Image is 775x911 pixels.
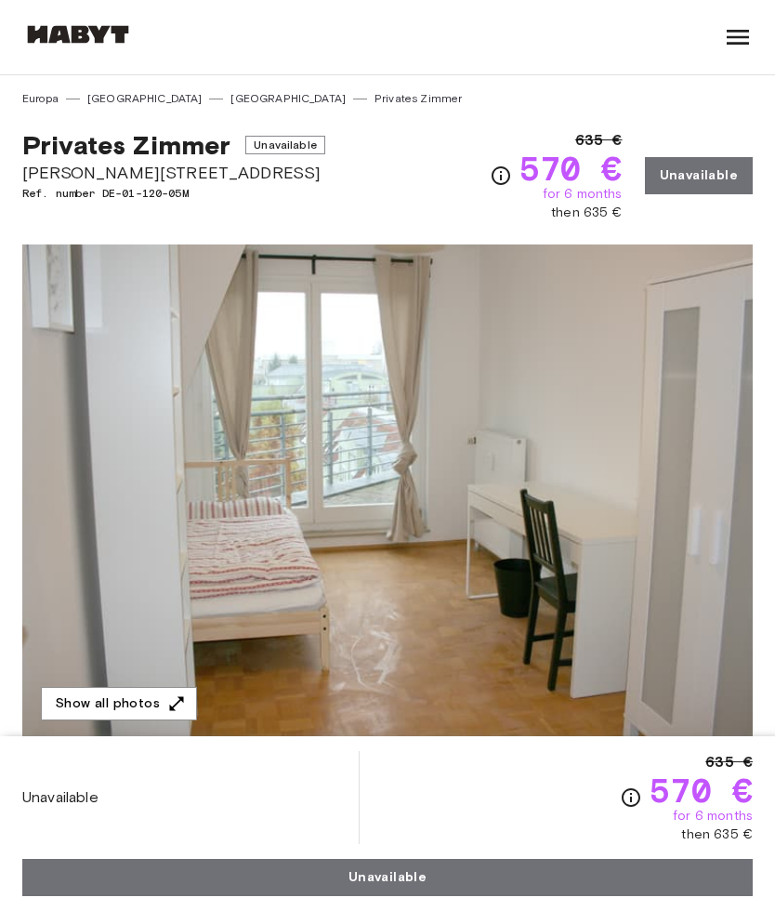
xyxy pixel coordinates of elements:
[673,807,753,825] span: for 6 months
[620,786,642,809] svg: Check cost overview for full price breakdown. Please note that discounts apply to new joiners onl...
[22,161,325,185] span: [PERSON_NAME][STREET_ADDRESS]
[87,90,203,107] a: [GEOGRAPHIC_DATA]
[41,687,197,721] button: Show all photos
[575,129,623,152] span: 635 €
[374,90,462,107] a: Privates Zimmer
[245,136,325,154] span: Unavailable
[681,825,753,844] span: then 635 €
[22,129,230,161] span: Privates Zimmer
[650,773,753,807] span: 570 €
[22,90,59,107] a: Europa
[490,165,512,187] svg: Check cost overview for full price breakdown. Please note that discounts apply to new joiners onl...
[551,204,623,222] span: then 635 €
[519,152,623,185] span: 570 €
[705,751,753,773] span: 635 €
[22,185,325,202] span: Ref. number DE-01-120-05M
[22,244,753,739] img: Marketing picture of unit DE-01-120-05M
[543,185,623,204] span: for 6 months
[22,787,99,808] span: Unavailable
[22,25,134,44] img: Habyt
[230,90,346,107] a: [GEOGRAPHIC_DATA]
